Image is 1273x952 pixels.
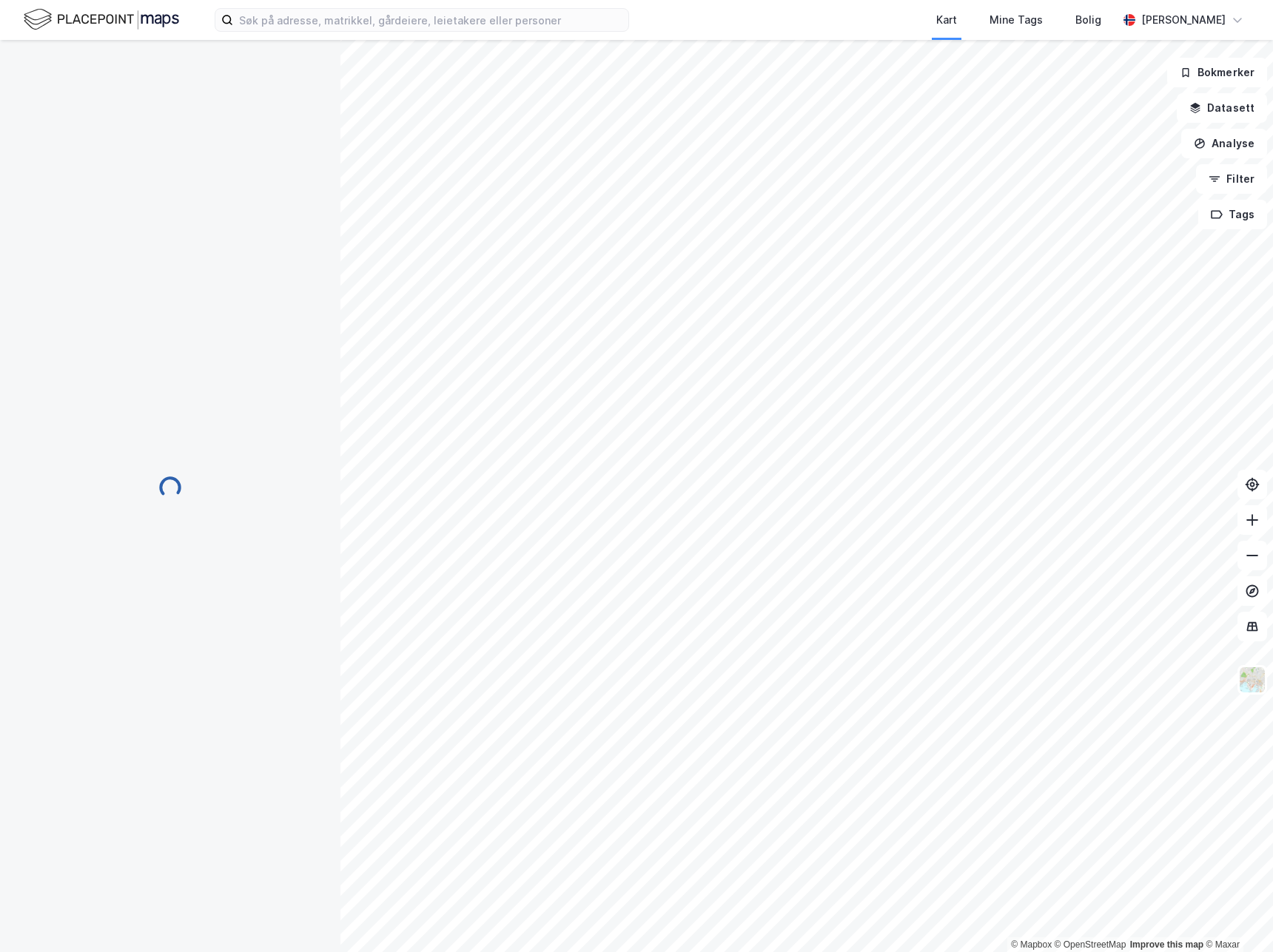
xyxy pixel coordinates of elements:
[1198,200,1267,229] button: Tags
[1199,881,1273,952] iframe: Chat Widget
[1130,939,1203,950] a: Improve this map
[24,7,179,33] img: logo.f888ab2527a4732fd821a326f86c7f29.svg
[1075,11,1101,29] div: Bolig
[1181,129,1267,158] button: Analyse
[936,11,957,29] div: Kart
[233,9,628,31] input: Søk på adresse, matrikkel, gårdeiere, leietakere eller personer
[158,476,182,499] img: spinner.a6d8c91a73a9ac5275cf975e30b51cfb.svg
[1238,666,1266,694] img: Z
[1196,164,1267,194] button: Filter
[1177,93,1267,123] button: Datasett
[1141,11,1226,29] div: [PERSON_NAME]
[1011,939,1052,950] a: Mapbox
[1167,58,1267,87] button: Bokmerker
[990,11,1043,29] div: Mine Tags
[1055,939,1126,950] a: OpenStreetMap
